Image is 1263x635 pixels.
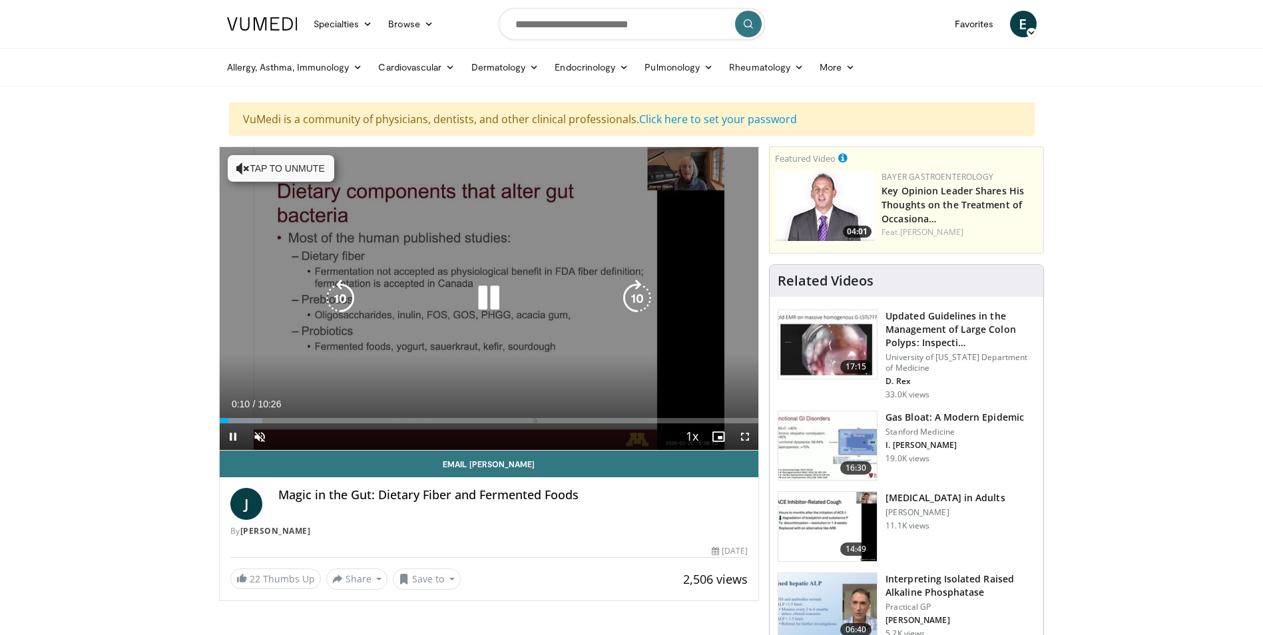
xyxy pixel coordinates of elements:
[840,461,872,475] span: 16:30
[499,8,765,40] input: Search topics, interventions
[778,492,877,561] img: 11950cd4-d248-4755-8b98-ec337be04c84.150x105_q85_crop-smart_upscale.jpg
[885,521,929,531] p: 11.1K views
[228,155,334,182] button: Tap to unmute
[278,488,748,503] h4: Magic in the Gut: Dietary Fiber and Fermented Foods
[246,423,273,450] button: Unmute
[778,310,1035,400] a: 17:15 Updated Guidelines in the Management of Large Colon Polyps: Inspecti… University of [US_STA...
[370,54,463,81] a: Cardiovascular
[885,310,1035,349] h3: Updated Guidelines in the Management of Large Colon Polyps: Inspecti…
[227,17,298,31] img: VuMedi Logo
[232,399,250,409] span: 0:10
[240,525,311,536] a: [PERSON_NAME]
[220,147,759,451] video-js: Video Player
[220,418,759,423] div: Progress Bar
[1010,11,1037,37] a: E
[230,525,748,537] div: By
[253,399,256,409] span: /
[885,507,1005,518] p: [PERSON_NAME]
[885,352,1035,373] p: University of [US_STATE] Department of Medicine
[326,568,388,590] button: Share
[380,11,441,37] a: Browse
[220,423,246,450] button: Pause
[678,423,705,450] button: Playback Rate
[812,54,863,81] a: More
[885,572,1035,599] h3: Interpreting Isolated Raised Alkaline Phosphatase
[778,310,877,379] img: dfcfcb0d-b871-4e1a-9f0c-9f64970f7dd8.150x105_q85_crop-smart_upscale.jpg
[683,571,748,587] span: 2,506 views
[639,112,797,126] a: Click here to set your password
[219,54,371,81] a: Allergy, Asthma, Immunology
[775,152,836,164] small: Featured Video
[775,171,875,241] a: 04:01
[840,542,872,556] span: 14:49
[885,615,1035,626] p: [PERSON_NAME]
[882,184,1024,225] a: Key Opinion Leader Shares His Thoughts on the Treatment of Occasiona…
[778,273,874,289] h4: Related Videos
[778,491,1035,562] a: 14:49 [MEDICAL_DATA] in Adults [PERSON_NAME] 11.1K views
[229,103,1035,136] div: VuMedi is a community of physicians, dentists, and other clinical professionals.
[230,488,262,520] a: J
[885,491,1005,505] h3: [MEDICAL_DATA] in Adults
[885,427,1024,437] p: Stanford Medicine
[220,451,759,477] a: Email [PERSON_NAME]
[775,171,875,241] img: 9828b8df-38ad-4333-b93d-bb657251ca89.png.150x105_q85_crop-smart_upscale.png
[547,54,636,81] a: Endocrinology
[778,411,1035,481] a: 16:30 Gas Bloat: A Modern Epidemic Stanford Medicine I. [PERSON_NAME] 19.0K views
[885,453,929,464] p: 19.0K views
[705,423,732,450] button: Enable picture-in-picture mode
[885,411,1024,424] h3: Gas Bloat: A Modern Epidemic
[393,568,461,590] button: Save to
[843,226,872,238] span: 04:01
[778,411,877,481] img: 480ec31d-e3c1-475b-8289-0a0659db689a.150x105_q85_crop-smart_upscale.jpg
[230,568,321,589] a: 22 Thumbs Up
[900,226,963,238] a: [PERSON_NAME]
[885,389,929,400] p: 33.0K views
[885,440,1024,451] p: I. [PERSON_NAME]
[636,54,721,81] a: Pulmonology
[721,54,812,81] a: Rheumatology
[882,226,1038,238] div: Feat.
[463,54,547,81] a: Dermatology
[306,11,381,37] a: Specialties
[840,360,872,373] span: 17:15
[885,602,1035,612] p: Practical GP
[882,171,993,182] a: Bayer Gastroenterology
[947,11,1002,37] a: Favorites
[250,572,260,585] span: 22
[258,399,281,409] span: 10:26
[732,423,758,450] button: Fullscreen
[885,376,1035,387] p: D. Rex
[712,545,748,557] div: [DATE]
